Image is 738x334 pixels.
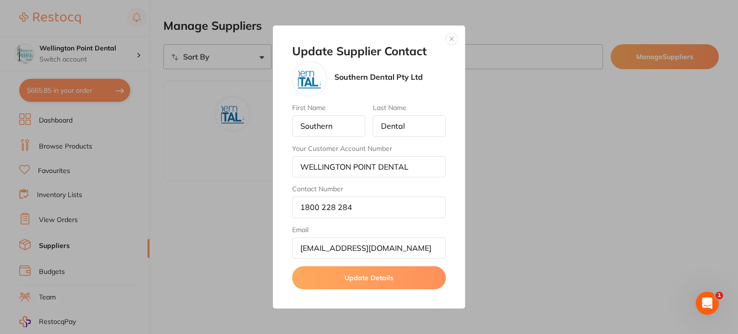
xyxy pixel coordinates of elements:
h2: Update Supplier Contact [292,45,446,58]
label: First Name [292,104,365,111]
label: Contact Number [292,185,446,193]
span: 1 [715,292,723,299]
p: Southern Dental Pty Ltd [334,73,423,81]
label: Email [292,226,446,234]
iframe: Intercom live chat [696,292,719,315]
button: Update Details [292,266,446,289]
label: Your Customer Account Number [292,145,446,152]
label: Last Name [373,104,446,111]
img: Southern Dental Pty Ltd [298,67,321,90]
